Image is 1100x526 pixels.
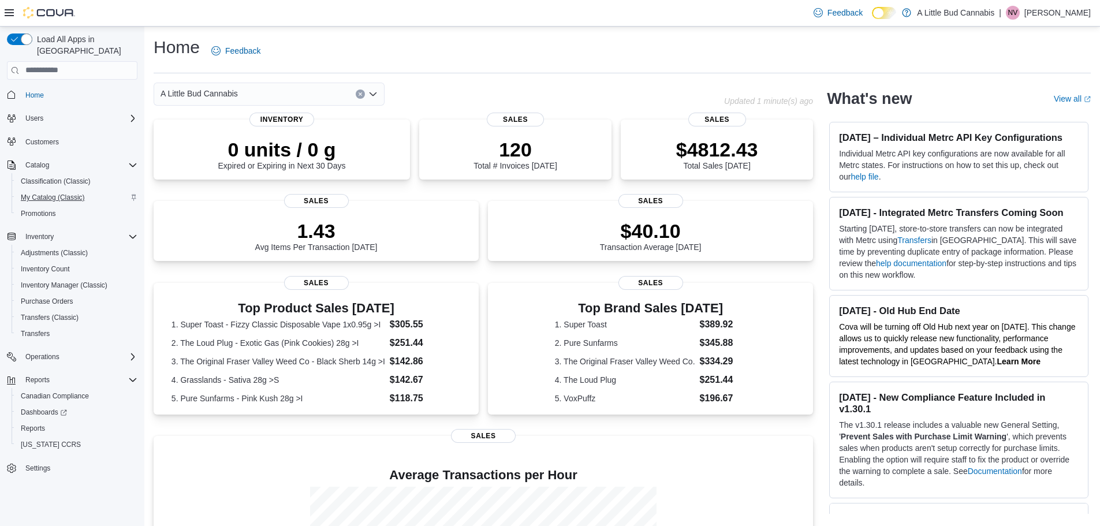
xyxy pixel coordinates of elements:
button: Promotions [12,206,142,222]
span: Sales [284,276,349,290]
span: Inventory Manager (Classic) [21,281,107,290]
a: Canadian Compliance [16,389,94,403]
dt: 1. Super Toast [555,319,695,330]
span: Reports [21,373,137,387]
span: Inventory Manager (Classic) [16,278,137,292]
span: Settings [21,461,137,475]
span: Purchase Orders [16,294,137,308]
span: NV [1008,6,1018,20]
strong: Learn More [997,357,1041,366]
span: Transfers (Classic) [21,313,79,322]
span: Operations [25,352,59,361]
p: 1.43 [255,219,378,243]
span: Canadian Compliance [21,391,89,401]
a: Feedback [207,39,265,62]
span: Settings [25,464,50,473]
button: Inventory Manager (Classic) [12,277,142,293]
dd: $251.44 [390,336,461,350]
span: Purchase Orders [21,297,73,306]
div: Transaction Average [DATE] [600,219,702,252]
span: Inventory [25,232,54,241]
p: 120 [473,138,557,161]
span: Users [21,111,137,125]
dt: 4. Grasslands - Sativa 28g >S [171,374,385,386]
a: help file [851,172,878,181]
span: Feedback [225,45,260,57]
a: Documentation [968,467,1022,476]
p: Starting [DATE], store-to-store transfers can now be integrated with Metrc using in [GEOGRAPHIC_D... [839,223,1079,281]
a: Adjustments (Classic) [16,246,92,260]
a: Home [21,88,49,102]
a: Transfers [897,236,931,245]
a: View allExternal link [1054,94,1091,103]
span: Dashboards [16,405,137,419]
button: Inventory Count [12,261,142,277]
button: Settings [2,460,142,476]
dt: 1. Super Toast - Fizzy Classic Disposable Vape 1x0.95g >I [171,319,385,330]
dd: $389.92 [700,318,747,331]
span: Home [25,91,44,100]
button: Transfers (Classic) [12,309,142,326]
span: Inventory [21,230,137,244]
img: Cova [23,7,75,18]
span: Reports [16,421,137,435]
div: Nick Vanderwal [1006,6,1020,20]
a: Purchase Orders [16,294,78,308]
button: My Catalog (Classic) [12,189,142,206]
div: Expired or Expiring in Next 30 Days [218,138,346,170]
p: 0 units / 0 g [218,138,346,161]
span: A Little Bud Cannabis [161,87,238,100]
button: Catalog [2,157,142,173]
span: Feedback [827,7,863,18]
button: Customers [2,133,142,150]
span: Inventory Count [16,262,137,276]
span: Sales [618,276,683,290]
button: Operations [21,350,64,364]
a: Feedback [809,1,867,24]
button: Transfers [12,326,142,342]
dt: 4. The Loud Plug [555,374,695,386]
a: Dashboards [12,404,142,420]
a: Classification (Classic) [16,174,95,188]
span: Inventory Count [21,264,70,274]
button: Open list of options [368,89,378,99]
p: Individual Metrc API key configurations are now available for all Metrc states. For instructions ... [839,148,1079,182]
h3: [DATE] - New Compliance Feature Included in v1.30.1 [839,391,1079,415]
span: Sales [618,194,683,208]
button: [US_STATE] CCRS [12,437,142,453]
span: Dashboards [21,408,67,417]
h3: Top Product Sales [DATE] [171,301,461,315]
button: Home [2,87,142,103]
a: Settings [21,461,55,475]
input: Dark Mode [872,7,896,19]
span: Cova will be turning off Old Hub next year on [DATE]. This change allows us to quickly release ne... [839,322,1075,366]
a: Inventory Manager (Classic) [16,278,112,292]
p: The v1.30.1 release includes a valuable new General Setting, ' ', which prevents sales when produ... [839,419,1079,488]
nav: Complex example [7,82,137,507]
dd: $142.86 [390,355,461,368]
span: Sales [451,429,516,443]
button: Inventory [21,230,58,244]
span: Dark Mode [872,19,872,20]
div: Total Sales [DATE] [676,138,758,170]
dt: 5. VoxPuffz [555,393,695,404]
h3: [DATE] - Old Hub End Date [839,305,1079,316]
span: Classification (Classic) [16,174,137,188]
span: Sales [487,113,545,126]
span: Washington CCRS [16,438,137,452]
span: Transfers (Classic) [16,311,137,324]
button: Purchase Orders [12,293,142,309]
button: Reports [21,373,54,387]
a: My Catalog (Classic) [16,191,90,204]
span: My Catalog (Classic) [21,193,85,202]
span: Catalog [21,158,137,172]
div: Total # Invoices [DATE] [473,138,557,170]
span: Load All Apps in [GEOGRAPHIC_DATA] [32,33,137,57]
button: Catalog [21,158,54,172]
p: | [999,6,1001,20]
span: Customers [25,137,59,147]
dt: 3. The Original Fraser Valley Weed Co. [555,356,695,367]
span: Home [21,88,137,102]
h3: Top Brand Sales [DATE] [555,301,747,315]
h3: [DATE] - Integrated Metrc Transfers Coming Soon [839,207,1079,218]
